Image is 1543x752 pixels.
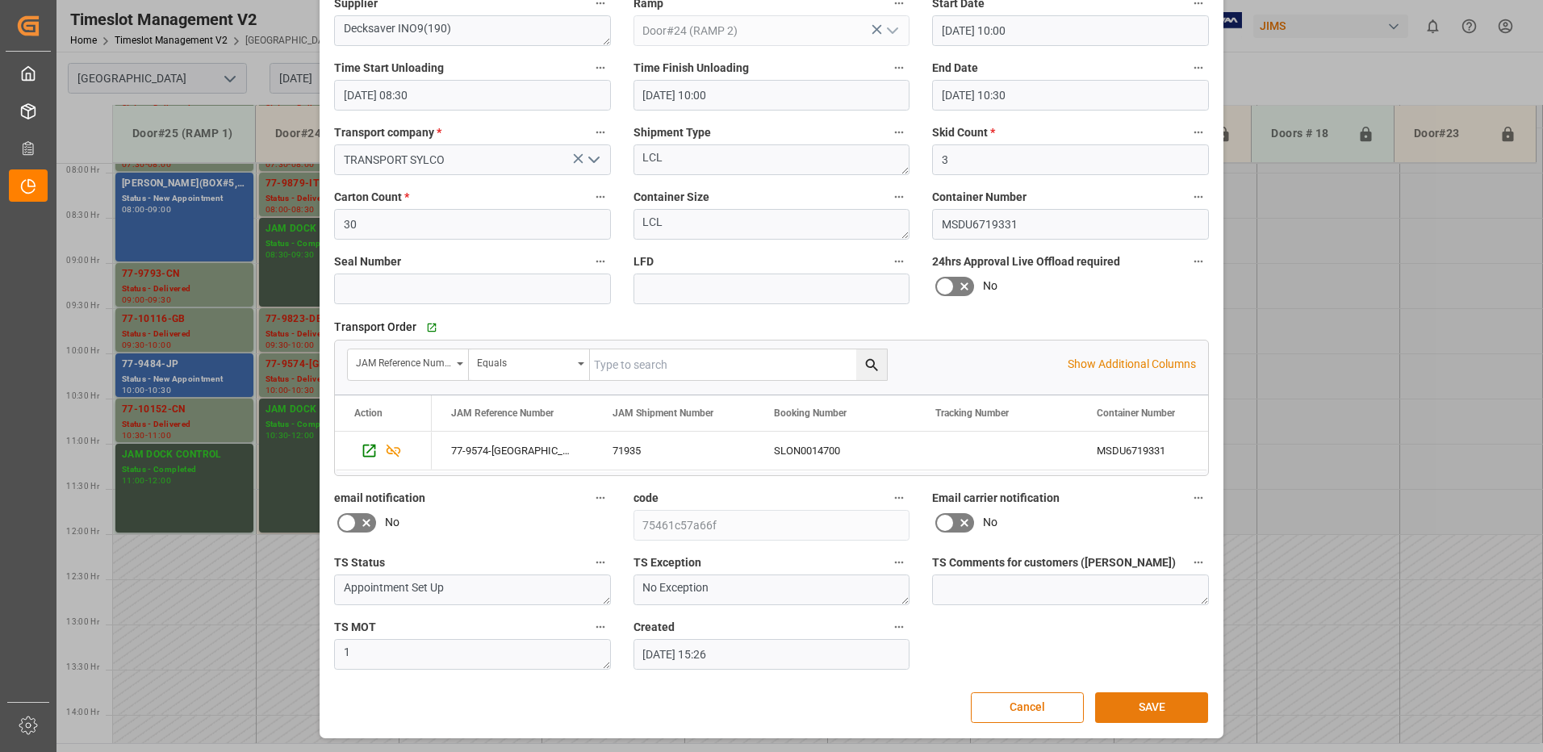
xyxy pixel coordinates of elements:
[889,122,909,143] button: Shipment Type
[634,209,910,240] textarea: LCL
[774,407,847,419] span: Booking Number
[590,616,611,637] button: TS MOT
[634,144,910,175] textarea: LCL
[334,124,441,141] span: Transport company
[590,349,887,380] input: Type to search
[469,349,590,380] button: open menu
[385,514,399,531] span: No
[335,432,432,470] div: Press SPACE to select this row.
[634,80,910,111] input: DD.MM.YYYY HH:MM
[590,186,611,207] button: Carton Count *
[334,80,611,111] input: DD.MM.YYYY HH:MM
[1188,122,1209,143] button: Skid Count *
[590,57,611,78] button: Time Start Unloading
[613,407,713,419] span: JAM Shipment Number
[334,253,401,270] span: Seal Number
[880,19,904,44] button: open menu
[932,253,1120,270] span: 24hrs Approval Live Offload required
[932,490,1060,507] span: Email carrier notification
[889,487,909,508] button: code
[971,692,1084,723] button: Cancel
[634,189,709,206] span: Container Size
[856,349,887,380] button: search button
[348,349,469,380] button: open menu
[451,407,554,419] span: JAM Reference Number
[932,80,1209,111] input: DD.MM.YYYY HH:MM
[334,189,409,206] span: Carton Count
[634,124,711,141] span: Shipment Type
[634,60,749,77] span: Time Finish Unloading
[932,554,1176,571] span: TS Comments for customers ([PERSON_NAME])
[1188,186,1209,207] button: Container Number
[634,639,910,670] input: DD.MM.YYYY HH:MM
[889,251,909,272] button: LFD
[634,490,659,507] span: code
[1095,692,1208,723] button: SAVE
[590,251,611,272] button: Seal Number
[634,554,701,571] span: TS Exception
[590,487,611,508] button: email notification
[932,124,995,141] span: Skid Count
[932,189,1027,206] span: Container Number
[634,253,654,270] span: LFD
[983,278,997,295] span: No
[1068,356,1196,373] p: Show Additional Columns
[1188,552,1209,573] button: TS Comments for customers ([PERSON_NAME])
[354,407,383,419] div: Action
[1188,487,1209,508] button: Email carrier notification
[356,352,451,370] div: JAM Reference Number
[755,432,916,470] div: SLON0014700
[1077,432,1239,470] div: MSDU6719331
[593,432,755,470] div: 71935
[432,432,593,470] div: 77-9574-[GEOGRAPHIC_DATA]
[334,639,611,670] textarea: 1
[334,490,425,507] span: email notification
[932,15,1209,46] input: DD.MM.YYYY HH:MM
[1188,57,1209,78] button: End Date
[634,15,910,46] input: Type to search/select
[334,574,611,605] textarea: Appointment Set Up
[889,186,909,207] button: Container Size
[334,15,611,46] textarea: Decksaver INO9(190)
[334,60,444,77] span: Time Start Unloading
[590,122,611,143] button: Transport company *
[889,57,909,78] button: Time Finish Unloading
[580,148,604,173] button: open menu
[334,619,376,636] span: TS MOT
[932,60,978,77] span: End Date
[1097,407,1175,419] span: Container Number
[889,616,909,637] button: Created
[634,619,675,636] span: Created
[935,407,1009,419] span: Tracking Number
[1188,251,1209,272] button: 24hrs Approval Live Offload required
[477,352,572,370] div: Equals
[334,319,416,336] span: Transport Order
[634,574,910,605] textarea: No Exception
[889,552,909,573] button: TS Exception
[983,514,997,531] span: No
[334,554,385,571] span: TS Status
[590,552,611,573] button: TS Status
